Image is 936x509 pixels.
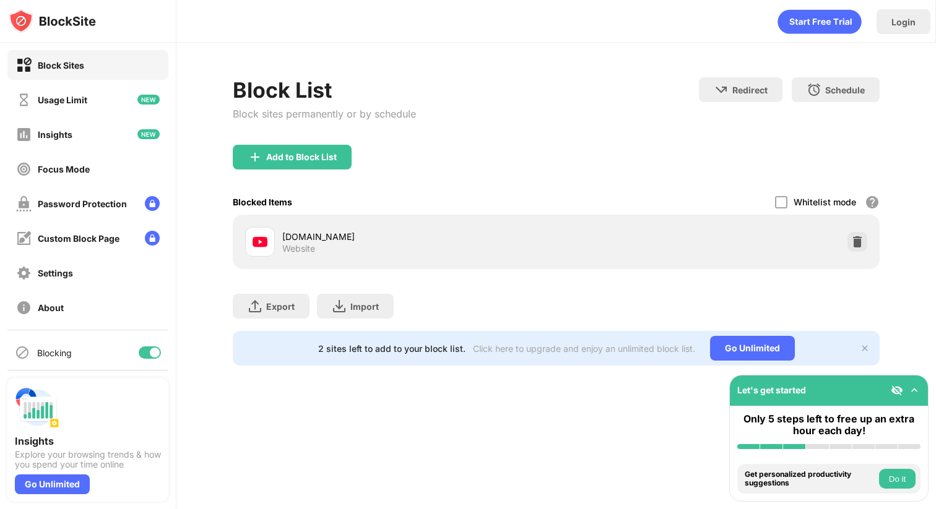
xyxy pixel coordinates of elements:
[15,474,90,494] div: Go Unlimited
[908,384,921,396] img: omni-setup-toggle.svg
[38,268,73,278] div: Settings
[732,85,768,95] div: Redirect
[282,243,315,254] div: Website
[778,9,862,34] div: animation
[737,413,921,437] div: Only 5 steps left to free up an extra hour each day!
[794,197,856,207] div: Whitelist mode
[825,85,865,95] div: Schedule
[145,231,160,246] img: lock-menu.svg
[282,230,557,243] div: [DOMAIN_NAME]
[16,231,32,246] img: customize-block-page-off.svg
[710,336,795,361] div: Go Unlimited
[38,164,90,174] div: Focus Mode
[350,301,379,312] div: Import
[16,58,32,73] img: block-on.svg
[15,385,59,430] img: push-insights.svg
[38,302,64,313] div: About
[16,265,32,281] img: settings-off.svg
[860,343,870,353] img: x-button.svg
[145,196,160,211] img: lock-menu.svg
[16,161,32,177] img: focus-off.svg
[318,343,466,354] div: 2 sites left to add to your block list.
[37,348,72,358] div: Blocking
[9,9,96,33] img: logo-blocksite.svg
[745,470,876,488] div: Get personalized productivity suggestions
[879,469,916,489] button: Do it
[891,17,916,27] div: Login
[233,197,292,207] div: Blocked Items
[38,95,87,105] div: Usage Limit
[266,301,295,312] div: Export
[891,384,903,396] img: eye-not-visible.svg
[137,129,160,139] img: new-icon.svg
[16,300,32,315] img: about-off.svg
[16,92,32,108] img: time-usage-off.svg
[137,95,160,105] img: new-icon.svg
[38,60,84,71] div: Block Sites
[233,77,416,103] div: Block List
[38,199,127,209] div: Password Protection
[15,345,30,360] img: blocking-icon.svg
[253,234,267,249] img: favicons
[266,152,337,162] div: Add to Block List
[38,129,72,140] div: Insights
[473,343,695,354] div: Click here to upgrade and enjoy an unlimited block list.
[16,127,32,142] img: insights-off.svg
[38,233,119,244] div: Custom Block Page
[737,385,806,395] div: Let's get started
[15,435,161,447] div: Insights
[233,108,416,120] div: Block sites permanently or by schedule
[16,196,32,212] img: password-protection-off.svg
[15,450,161,469] div: Explore your browsing trends & how you spend your time online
